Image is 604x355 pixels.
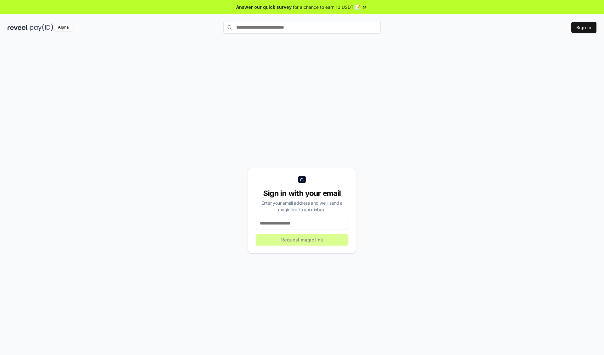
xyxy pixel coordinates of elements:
img: reveel_dark [8,24,29,31]
div: Enter your email address and we’ll send a magic link to your inbox. [256,200,348,213]
div: Sign in with your email [256,188,348,198]
img: pay_id [30,24,53,31]
img: logo_small [298,176,306,183]
span: Answer our quick survey [236,4,292,10]
span: for a chance to earn 10 USDT 📝 [293,4,360,10]
button: Sign In [571,22,596,33]
div: Alpha [54,24,72,31]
